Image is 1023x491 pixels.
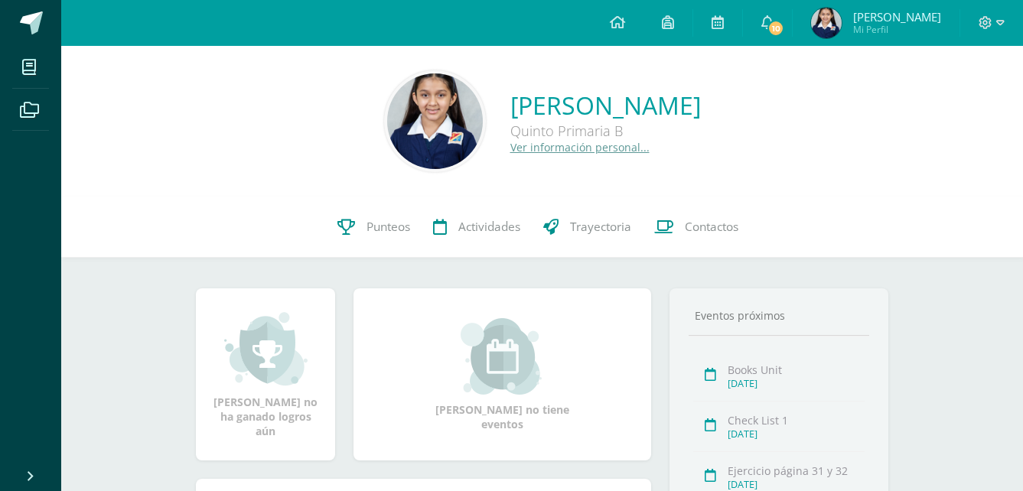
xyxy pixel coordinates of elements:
[570,219,631,235] span: Trayectoria
[767,20,784,37] span: 10
[461,318,544,395] img: event_small.png
[643,197,750,258] a: Contactos
[326,197,422,258] a: Punteos
[728,363,865,377] div: Books Unit
[689,308,869,323] div: Eventos próximos
[811,8,842,38] img: 37caea58d7aa6c6b2973bd9ad98b9ee9.png
[387,73,483,169] img: c871960796eecc15c6c53b4e7e3b73bd.png
[728,413,865,428] div: Check List 1
[426,318,579,431] div: [PERSON_NAME] no tiene eventos
[510,122,701,140] div: Quinto Primaria B
[728,478,865,491] div: [DATE]
[224,311,308,387] img: achievement_small.png
[422,197,532,258] a: Actividades
[510,140,650,154] a: Ver información personal...
[685,219,738,235] span: Contactos
[510,89,701,122] a: [PERSON_NAME]
[458,219,520,235] span: Actividades
[853,23,941,36] span: Mi Perfil
[367,219,410,235] span: Punteos
[728,428,865,441] div: [DATE]
[211,311,320,438] div: [PERSON_NAME] no ha ganado logros aún
[728,463,865,478] div: Ejercicio página 31 y 32
[853,9,941,24] span: [PERSON_NAME]
[728,377,865,390] div: [DATE]
[532,197,643,258] a: Trayectoria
